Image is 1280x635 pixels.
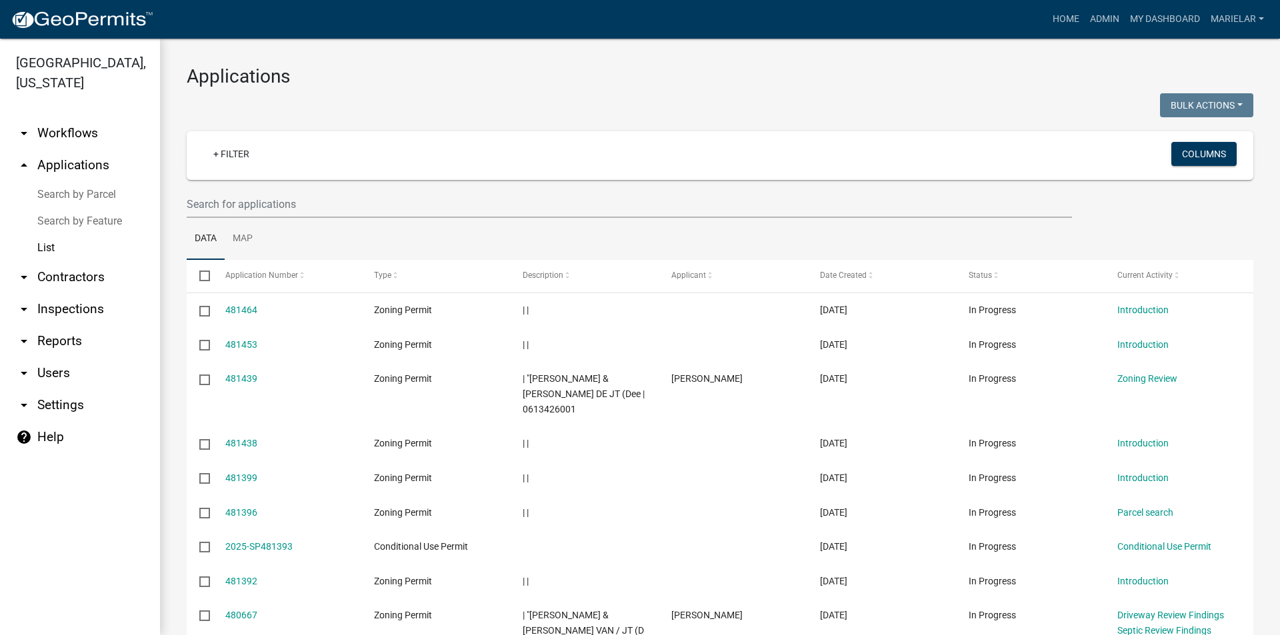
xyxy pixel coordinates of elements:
span: Status [969,271,992,280]
input: Search for applications [187,191,1072,218]
span: Zoning Permit [374,610,432,620]
a: 2025-SP481393 [225,541,293,552]
a: 481399 [225,472,257,483]
datatable-header-cell: Current Activity [1105,260,1253,292]
a: 481438 [225,438,257,448]
datatable-header-cell: Type [361,260,509,292]
datatable-header-cell: Select [187,260,212,292]
datatable-header-cell: Description [510,260,659,292]
span: | | [523,472,529,483]
a: Introduction [1117,339,1169,350]
span: Type [374,271,391,280]
span: 09/19/2025 [820,576,847,586]
i: arrow_drop_up [16,157,32,173]
datatable-header-cell: Application Number [212,260,361,292]
span: In Progress [969,339,1016,350]
span: Blaine De Groot [671,373,743,384]
span: 09/19/2025 [820,507,847,518]
a: Zoning Review [1117,373,1177,384]
a: Map [225,218,261,261]
span: In Progress [969,373,1016,384]
a: Home [1047,7,1085,32]
span: | | [523,438,529,448]
span: 09/19/2025 [820,472,847,483]
i: arrow_drop_down [16,397,32,413]
span: Zoning Permit [374,305,432,315]
span: 09/20/2025 [820,373,847,384]
span: 09/20/2025 [820,339,847,350]
datatable-header-cell: Date Created [807,260,956,292]
span: In Progress [969,541,1016,552]
i: arrow_drop_down [16,301,32,317]
span: | | [523,507,529,518]
a: 481396 [225,507,257,518]
span: Conditional Use Permit [374,541,468,552]
span: In Progress [969,472,1016,483]
a: Conditional Use Permit [1117,541,1211,552]
datatable-header-cell: Status [956,260,1105,292]
span: | "GROOT, BLAINE W. & LARIE D. DE JT (Dee | 0613426001 [523,373,645,414]
span: Zoning Permit [374,472,432,483]
span: In Progress [969,438,1016,448]
a: My Dashboard [1125,7,1205,32]
datatable-header-cell: Applicant [659,260,807,292]
a: 481392 [225,576,257,586]
span: Description [523,271,563,280]
i: arrow_drop_down [16,365,32,381]
a: + Filter [203,142,260,166]
span: In Progress [969,610,1016,620]
span: In Progress [969,576,1016,586]
span: Zoning Permit [374,507,432,518]
a: Admin [1085,7,1125,32]
span: Zoning Permit [374,576,432,586]
span: Zoning Permit [374,339,432,350]
span: Current Activity [1117,271,1173,280]
a: 481439 [225,373,257,384]
a: marielar [1205,7,1269,32]
button: Bulk Actions [1160,93,1253,117]
span: Date Created [820,271,867,280]
button: Columns [1171,142,1237,166]
span: | | [523,339,529,350]
a: Introduction [1117,438,1169,448]
span: 09/20/2025 [820,438,847,448]
i: arrow_drop_down [16,269,32,285]
a: Data [187,218,225,261]
span: 09/20/2025 [820,305,847,315]
span: In Progress [969,305,1016,315]
a: 480667 [225,610,257,620]
a: Introduction [1117,472,1169,483]
i: arrow_drop_down [16,333,32,349]
span: Applicant [671,271,706,280]
span: | | [523,576,529,586]
span: 09/19/2025 [820,541,847,552]
a: Introduction [1117,576,1169,586]
a: 481464 [225,305,257,315]
a: Parcel search [1117,507,1173,518]
span: 09/18/2025 [820,610,847,620]
span: | | [523,305,529,315]
h3: Applications [187,65,1253,88]
a: Introduction [1117,305,1169,315]
a: Driveway Review Findings [1117,610,1224,620]
a: 481453 [225,339,257,350]
span: Zoning Permit [374,438,432,448]
span: Application Number [225,271,298,280]
span: In Progress [969,507,1016,518]
span: Kelly [671,610,743,620]
i: help [16,429,32,445]
span: Zoning Permit [374,373,432,384]
i: arrow_drop_down [16,125,32,141]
